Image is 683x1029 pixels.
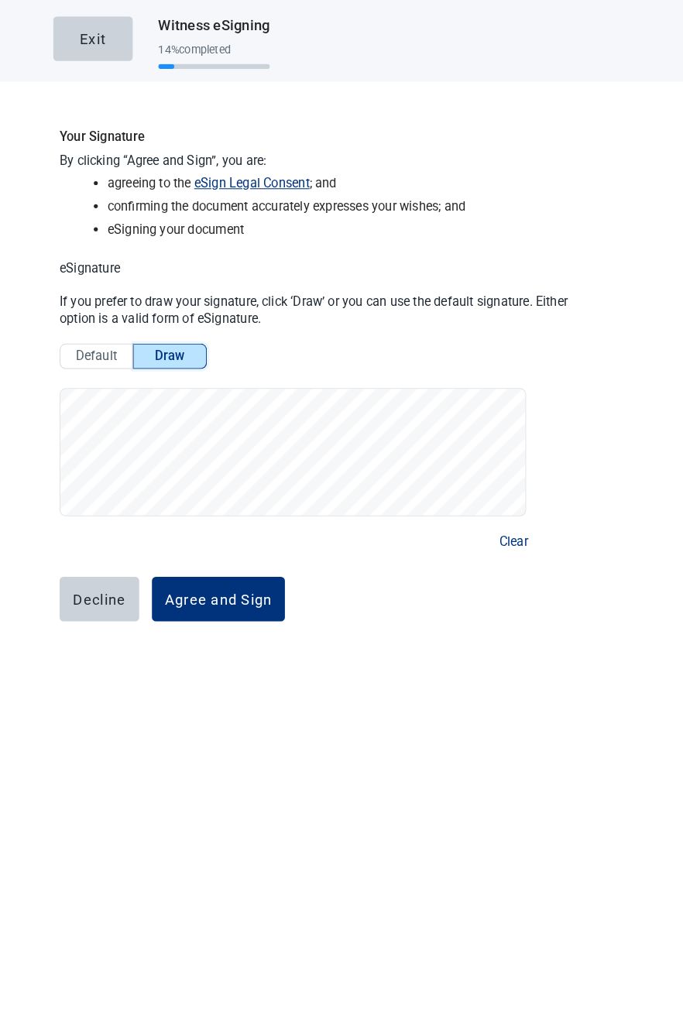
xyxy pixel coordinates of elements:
[77,149,606,166] p: By clicking “Agree and Sign”, you are:
[173,15,281,36] h1: Witness eSigning
[166,562,296,605] button: Agree and Sign
[77,254,606,271] p: eSignature
[92,340,132,355] span: Default
[179,576,283,592] div: Agree and Sign
[70,17,148,60] button: Exit
[77,286,606,320] p: If you prefer to draw your signature, click ‘Draw’ or you can use the default signature. Either o...
[77,124,606,143] h3: Your Signature
[97,31,122,46] div: Exit
[173,43,281,56] div: 14 % completed
[208,170,320,189] span: eSign Legal Consent
[504,518,532,537] span: Clear
[123,214,606,234] li: eSigning your document
[90,576,141,592] div: Decline
[123,192,606,211] li: confirming the document accurately expresses your wishes; and
[77,562,154,605] button: Decline
[123,170,606,189] li: agreeing to the ; and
